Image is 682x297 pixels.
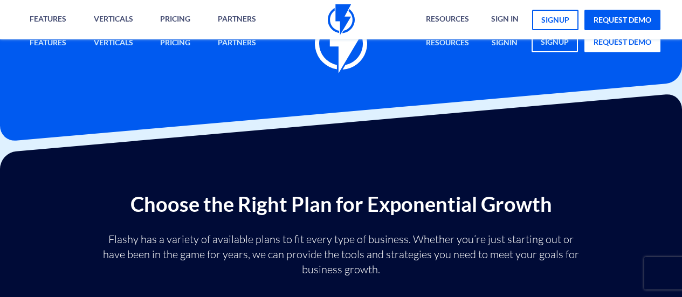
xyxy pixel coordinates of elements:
a: request demo [584,10,660,30]
p: Flashy has a variety of available plans to fit every type of business. Whether you’re just starti... [99,232,584,277]
a: signup [532,32,578,52]
a: request demo [584,32,660,52]
h2: Choose the Right Plan for Exponential Growth [8,193,674,216]
a: Verticals [86,32,141,55]
a: Partners [210,32,264,55]
a: Features [22,32,74,55]
a: signup [532,10,578,30]
a: Resources [418,32,477,55]
a: signin [484,32,526,55]
a: Pricing [152,32,198,55]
